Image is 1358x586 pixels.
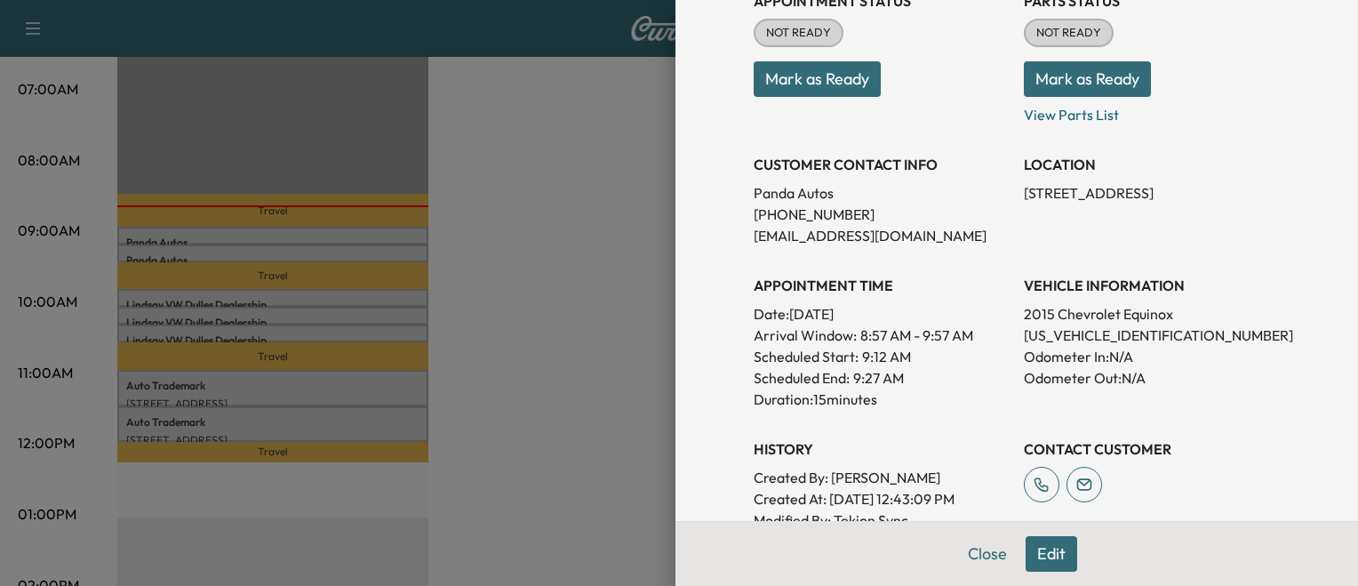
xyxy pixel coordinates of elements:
p: [EMAIL_ADDRESS][DOMAIN_NAME] [754,225,1010,246]
button: Close [956,536,1018,572]
h3: LOCATION [1024,154,1280,175]
h3: APPOINTMENT TIME [754,275,1010,296]
p: Date: [DATE] [754,303,1010,325]
p: View Parts List [1024,97,1280,125]
span: NOT READY [755,24,842,42]
p: Panda Autos [754,182,1010,204]
p: 9:12 AM [862,346,911,367]
span: 8:57 AM - 9:57 AM [860,325,973,346]
p: Odometer Out: N/A [1024,367,1280,389]
h3: CONTACT CUSTOMER [1024,438,1280,460]
p: Scheduled Start: [754,346,859,367]
p: [STREET_ADDRESS] [1024,182,1280,204]
h3: VEHICLE INFORMATION [1024,275,1280,296]
p: Created By : [PERSON_NAME] [754,467,1010,488]
p: 2015 Chevrolet Equinox [1024,303,1280,325]
p: Created At : [DATE] 12:43:09 PM [754,488,1010,510]
p: [US_VEHICLE_IDENTIFICATION_NUMBER] [1024,325,1280,346]
p: Duration: 15 minutes [754,389,1010,410]
p: 9:27 AM [853,367,904,389]
p: Scheduled End: [754,367,850,389]
h3: History [754,438,1010,460]
button: Mark as Ready [1024,61,1151,97]
p: Odometer In: N/A [1024,346,1280,367]
button: Edit [1026,536,1077,572]
h3: CUSTOMER CONTACT INFO [754,154,1010,175]
p: [PHONE_NUMBER] [754,204,1010,225]
p: Modified By : Tekion Sync [754,510,1010,531]
span: NOT READY [1026,24,1112,42]
p: Arrival Window: [754,325,1010,346]
button: Mark as Ready [754,61,881,97]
